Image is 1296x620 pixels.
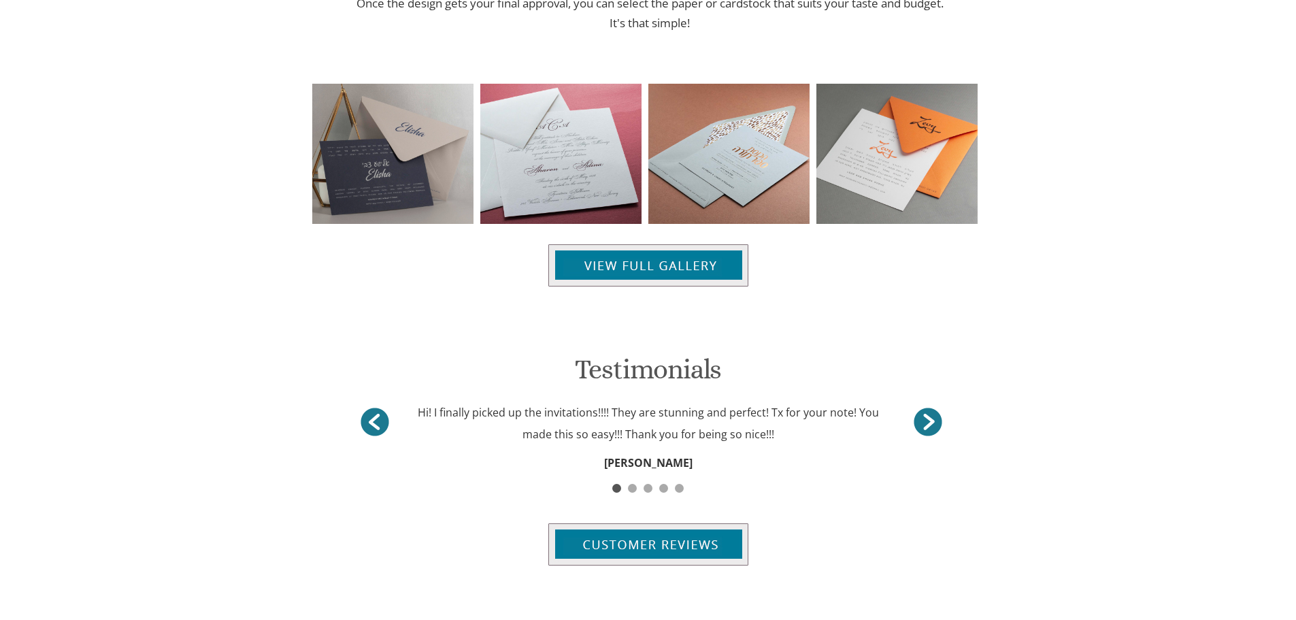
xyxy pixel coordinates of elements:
span: 2 [628,484,637,493]
div: [PERSON_NAME] [351,452,945,474]
span: 1 [612,484,621,493]
a: < [911,405,945,439]
span: 3 [644,484,652,493]
h1: Testimonials [351,355,945,395]
a: > [358,405,392,439]
div: Hi! I finally picked up the invitations!!!! They are stunning and perfect! Tx for your note! You ... [410,402,885,445]
a: 5 [671,474,687,487]
a: 3 [640,474,656,487]
span: 5 [675,484,684,493]
img: customer-reviews-btn.jpg [548,523,748,566]
a: 1 [609,474,625,487]
a: 2 [625,474,640,487]
a: 4 [656,474,671,487]
span: 4 [659,484,668,493]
